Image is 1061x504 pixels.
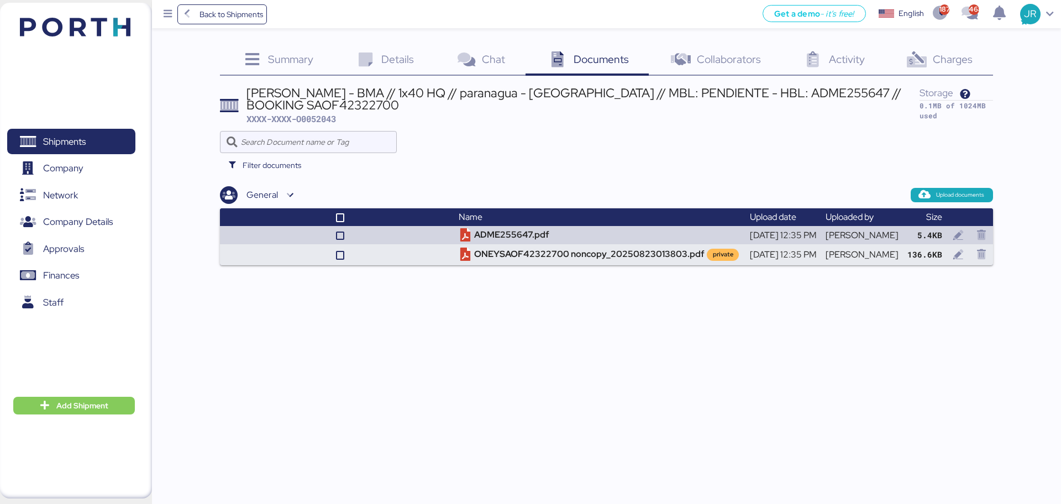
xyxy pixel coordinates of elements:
span: Back to Shipments [199,8,263,21]
td: [PERSON_NAME] [821,244,903,265]
span: Approvals [43,241,84,257]
span: Upload date [750,211,796,223]
span: Finances [43,267,79,283]
a: Finances [7,263,135,288]
a: Company Details [7,209,135,235]
span: Shipments [43,134,86,150]
span: Staff [43,295,64,311]
span: Details [381,52,414,66]
span: Upload documents [936,190,984,200]
span: Uploaded by [826,211,874,223]
td: [DATE] 12:35 PM [745,226,821,244]
td: [DATE] 12:35 PM [745,244,821,265]
span: Company Details [43,214,113,230]
div: General [246,188,278,202]
span: Size [926,211,942,223]
span: Network [43,187,78,203]
span: Summary [268,52,313,66]
a: Approvals [7,236,135,261]
td: 5.4KB [903,226,947,244]
span: Documents [574,52,629,66]
span: JR [1024,7,1036,21]
span: Chat [482,52,505,66]
td: 136.6KB [903,244,947,265]
a: Staff [7,290,135,315]
a: Shipments [7,129,135,154]
span: Add Shipment [56,399,108,412]
a: Back to Shipments [177,4,267,24]
span: Storage [920,86,953,99]
span: Collaborators [697,52,761,66]
span: Charges [933,52,973,66]
td: ONEYSAOF42322700 noncopy_20250823013803.pdf [454,244,745,265]
div: private [713,250,733,259]
button: Menu [159,5,177,24]
input: Search Document name or Tag [241,131,391,153]
button: Filter documents [220,155,310,175]
button: Add Shipment [13,397,135,414]
a: Network [7,182,135,208]
span: Filter documents [243,159,301,172]
span: Activity [829,52,865,66]
span: Company [43,160,83,176]
td: ADME255647.pdf [454,226,745,244]
div: [PERSON_NAME] - BMA // 1x40 HQ // paranagua - [GEOGRAPHIC_DATA] // MBL: PENDIENTE - HBL: ADME2556... [246,87,920,112]
td: [PERSON_NAME] [821,226,903,244]
a: Company [7,156,135,181]
span: Name [459,211,482,223]
div: English [899,8,924,19]
span: XXXX-XXXX-O0052043 [246,113,336,124]
div: 0.1MB of 1024MB used [920,101,993,122]
button: Upload documents [911,188,993,202]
